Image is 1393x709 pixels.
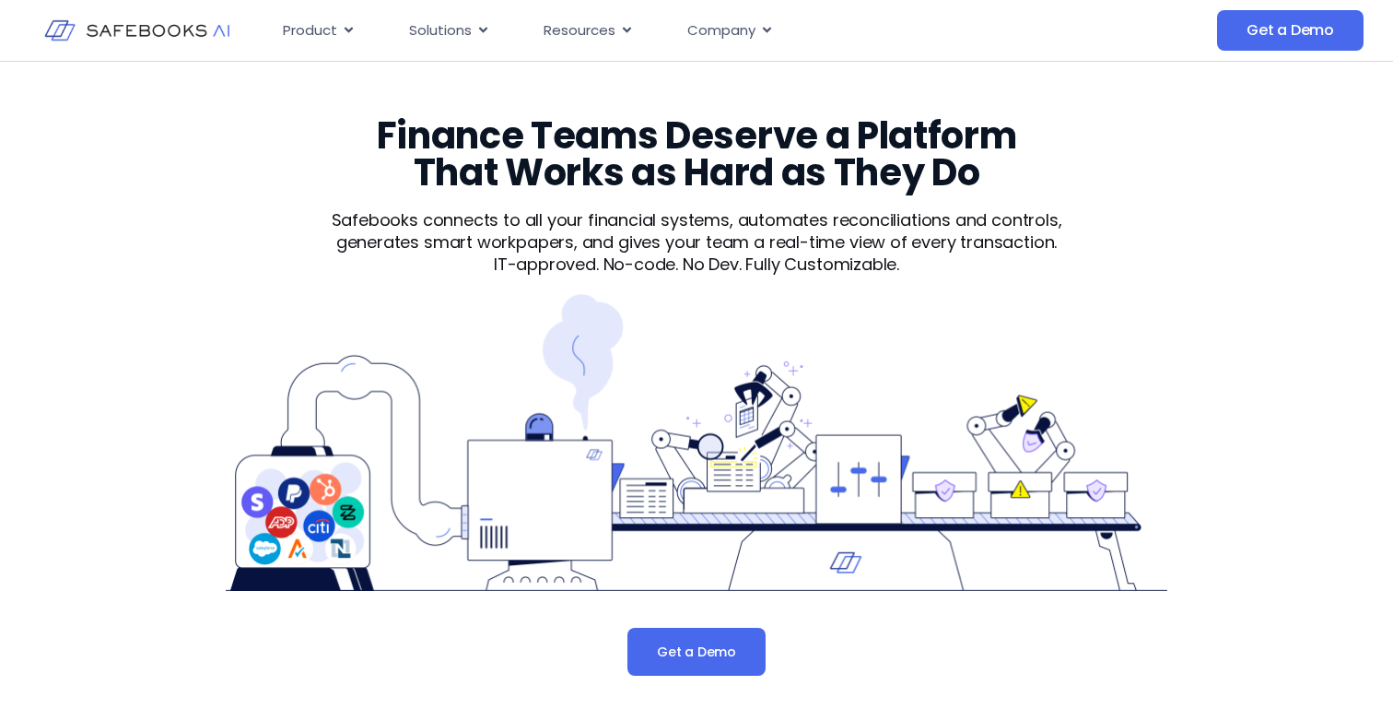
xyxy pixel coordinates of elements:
[1247,21,1334,40] span: Get a Demo
[268,13,1060,49] div: Menu Toggle
[298,209,1094,254] p: Safebooks connects to all your financial systems, automates reconciliations and controls, generat...
[657,643,736,661] span: Get a Demo
[283,20,337,41] span: Product
[687,20,755,41] span: Company
[298,254,1094,276] p: IT-approved. No-code. No Dev. Fully Customizable.
[341,117,1052,191] h3: Finance Teams Deserve a Platform That Works as Hard as They Do
[226,294,1167,591] img: Product 1
[627,628,766,676] a: Get a Demo
[409,20,472,41] span: Solutions
[268,13,1060,49] nav: Menu
[544,20,615,41] span: Resources
[1217,10,1364,51] a: Get a Demo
